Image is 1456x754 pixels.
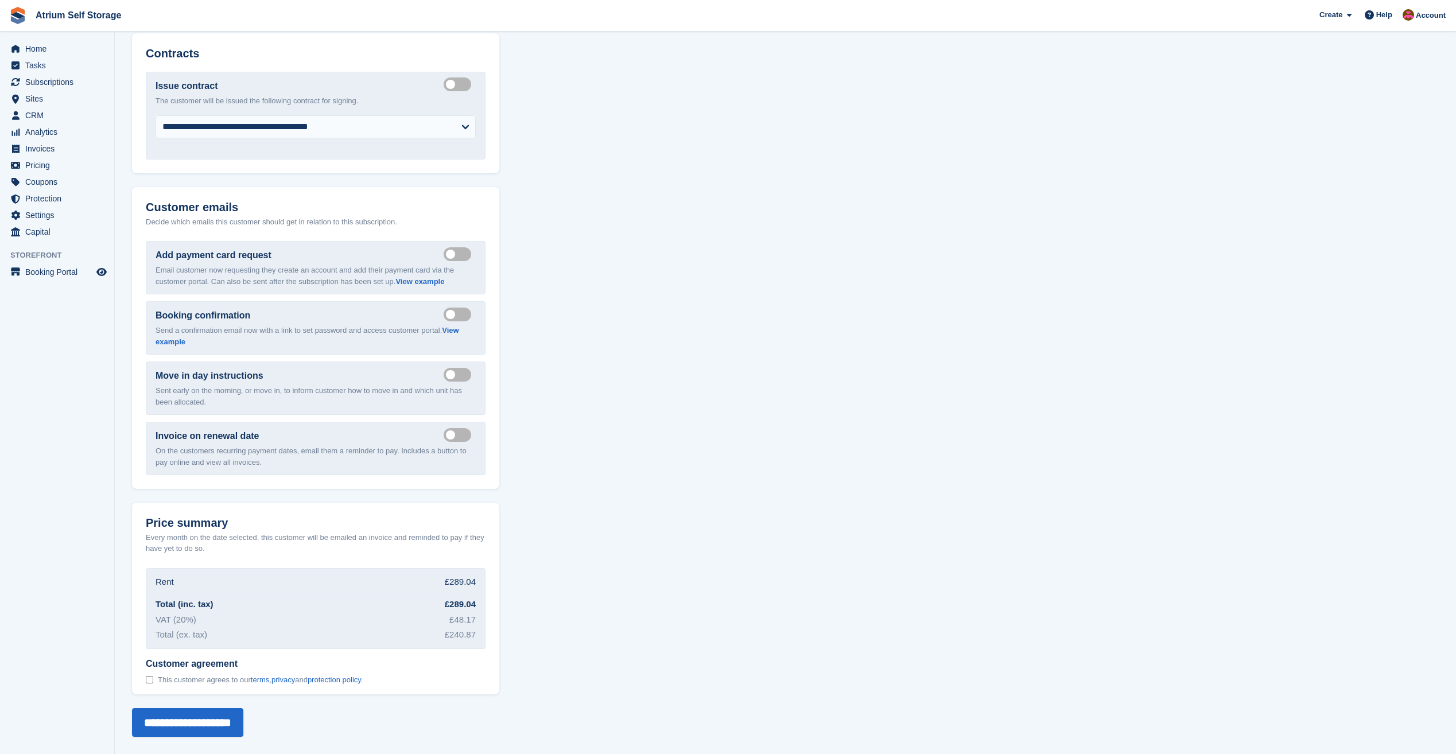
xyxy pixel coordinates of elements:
div: £48.17 [449,613,476,627]
label: Add payment card request [156,248,271,262]
span: Booking Portal [25,264,94,280]
label: Move in day instructions [156,369,263,383]
h2: Contracts [146,47,486,60]
a: protection policy [308,675,361,684]
div: £289.04 [445,598,476,611]
a: menu [6,191,108,207]
a: menu [6,224,108,240]
a: Atrium Self Storage [31,6,126,25]
span: Home [25,41,94,57]
p: Sent early on the morning, or move in, to inform customer how to move in and which unit has been ... [156,385,476,407]
div: £289.04 [445,576,476,589]
p: Send a confirmation email now with a link to set password and access customer portal. [156,325,476,347]
a: menu [6,174,108,190]
a: menu [6,157,108,173]
a: menu [6,91,108,107]
p: On the customers recurring payment dates, email them a reminder to pay. Includes a button to pay ... [156,445,476,468]
p: Decide which emails this customer should get in relation to this subscription. [146,216,486,228]
a: View example [156,326,459,346]
p: Every month on the date selected, this customer will be emailed an invoice and reminded to pay if... [146,532,486,554]
label: Send manual payment invoice email [444,434,476,436]
label: Create integrated contract [444,84,476,85]
div: £240.87 [445,628,476,642]
img: Mark Rhodes [1403,9,1414,21]
span: Analytics [25,124,94,140]
span: Subscriptions [25,74,94,90]
img: stora-icon-8386f47178a22dfd0bd8f6a31ec36ba5ce8667c1dd55bd0f319d3a0aa187defe.svg [9,7,26,24]
label: Issue contract [156,79,218,93]
p: Email customer now requesting they create an account and add their payment card via the customer ... [156,265,476,287]
a: Preview store [95,265,108,279]
a: menu [6,74,108,90]
span: Create [1319,9,1342,21]
div: Rent [156,576,174,589]
label: Send payment card request email [444,253,476,255]
label: Send move in day email [444,374,476,375]
span: Customer agreement [146,658,363,670]
a: menu [6,207,108,223]
a: menu [6,107,108,123]
h2: Price summary [146,516,486,530]
p: The customer will be issued the following contract for signing. [156,95,476,107]
span: Account [1416,10,1446,21]
label: Booking confirmation [156,309,250,322]
h2: Customer emails [146,201,486,214]
span: Capital [25,224,94,240]
div: Total (inc. tax) [156,598,213,611]
span: Coupons [25,174,94,190]
span: Protection [25,191,94,207]
span: This customer agrees to our , and . [158,675,363,685]
label: Send booking confirmation email [444,313,476,315]
a: terms [251,675,270,684]
a: menu [6,57,108,73]
a: privacy [271,675,295,684]
input: Customer agreement This customer agrees to ourterms,privacyandprotection policy. [146,676,153,683]
a: menu [6,41,108,57]
span: Invoices [25,141,94,157]
div: VAT (20%) [156,613,196,627]
div: Total (ex. tax) [156,628,207,642]
a: menu [6,141,108,157]
span: Sites [25,91,94,107]
a: View example [395,277,444,286]
a: menu [6,124,108,140]
label: Invoice on renewal date [156,429,259,443]
a: menu [6,264,108,280]
span: Pricing [25,157,94,173]
span: Storefront [10,250,114,261]
span: Tasks [25,57,94,73]
span: Help [1376,9,1392,21]
span: Settings [25,207,94,223]
span: CRM [25,107,94,123]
